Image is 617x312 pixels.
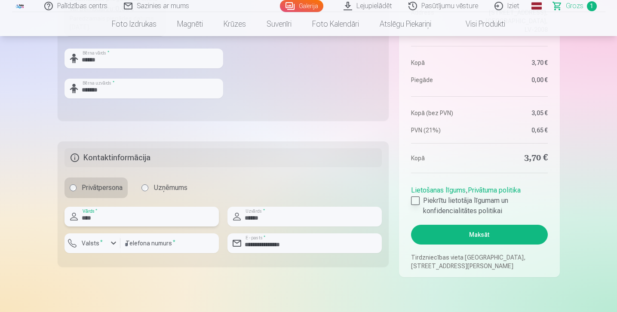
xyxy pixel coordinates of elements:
a: Atslēgu piekariņi [369,12,442,36]
dd: 3,70 € [484,58,548,67]
p: Tirdzniecības vieta [GEOGRAPHIC_DATA], [STREET_ADDRESS][PERSON_NAME] [411,253,547,270]
dt: Kopā [411,152,475,164]
label: Uzņēmums [136,177,193,198]
a: Magnēti [167,12,213,36]
h5: Kontaktinformācija [64,148,382,167]
dt: Kopā (bez PVN) [411,109,475,117]
dd: 3,70 € [484,152,548,164]
button: Maksāt [411,225,547,245]
label: Valsts [78,239,106,248]
input: Privātpersona [70,184,77,191]
a: Visi produkti [442,12,516,36]
button: Valsts* [64,233,120,253]
span: Grozs [566,1,583,11]
label: Piekrītu lietotāja līgumam un konfidencialitātes politikai [411,196,547,216]
a: Privātuma politika [468,186,521,194]
a: Suvenīri [256,12,302,36]
label: Privātpersona [64,177,128,198]
dd: 0,65 € [484,126,548,135]
dt: Piegāde [411,76,475,84]
span: 1 [587,1,597,11]
img: /fa3 [15,3,25,9]
div: , [411,182,547,216]
a: Foto kalendāri [302,12,369,36]
dd: 3,05 € [484,109,548,117]
a: Foto izdrukas [101,12,167,36]
a: Krūzes [213,12,256,36]
input: Uzņēmums [141,184,148,191]
dd: 0,00 € [484,76,548,84]
dt: Kopā [411,58,475,67]
a: Lietošanas līgums [411,186,466,194]
dt: PVN (21%) [411,126,475,135]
